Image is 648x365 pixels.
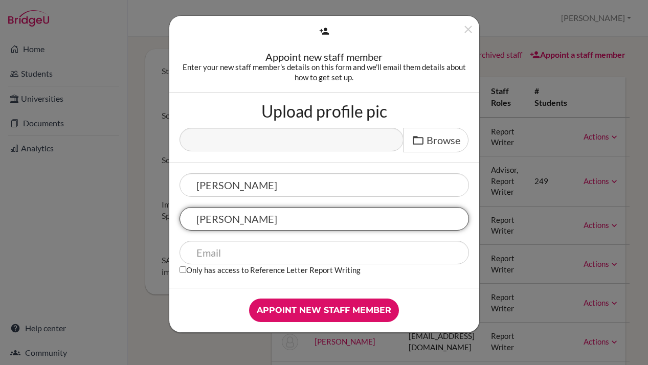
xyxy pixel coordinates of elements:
[261,103,387,120] label: Upload profile pic
[180,173,469,197] input: First name
[180,207,469,231] input: Last name
[180,266,186,273] input: Only has access to Reference Letter Report Writing
[180,264,361,275] label: Only has access to Reference Letter Report Writing
[180,62,469,82] div: Enter your new staff member's details on this form and we'll email them details about how to get ...
[462,23,475,40] button: Close
[249,299,399,322] input: Appoint new staff member
[180,241,469,264] input: Email
[427,134,460,146] span: Browse
[180,52,469,62] div: Appoint new staff member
